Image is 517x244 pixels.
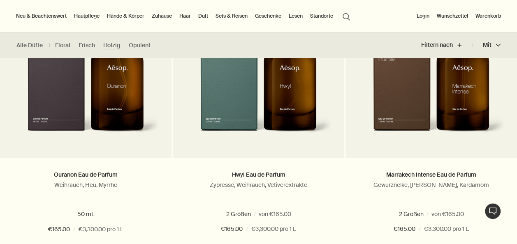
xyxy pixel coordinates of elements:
[14,11,68,21] button: Neu & Beachtenswert
[232,171,285,178] a: Hwyl Eau de Parfum
[55,41,70,49] a: Floral
[185,2,332,145] img: Hwyl Eau de Parfum in amber glass bottle with outer carton
[424,224,469,234] span: €3,300.00 pro 1 L
[54,171,118,178] a: Ouranon Eau de Parfum
[178,11,192,21] a: Haar
[394,224,415,234] span: €165.00
[129,41,151,49] a: Opulent
[474,11,503,21] button: Warenkorb
[435,11,470,21] a: Wunschzettel
[221,224,243,234] span: €165.00
[12,181,159,189] p: Weihrauch, Heu, Myrrhe
[105,11,146,21] a: Hände & Körper
[404,210,425,218] span: 50 mL
[246,224,248,234] span: /
[358,181,505,189] p: Gewürznelke, [PERSON_NAME], Kardamom
[79,41,95,49] a: Frisch
[231,210,253,218] span: 50 mL
[473,35,501,55] button: Mit
[48,225,70,235] span: €165.00
[73,225,75,235] span: /
[197,11,210,21] a: Duft
[268,210,292,218] span: 100 mL
[339,8,354,24] button: Menüpunkt "Suche" öffnen
[150,11,174,21] a: Zuhause
[485,203,501,219] button: Live-Support Chat
[253,11,283,21] a: Geschenke
[419,224,421,234] span: /
[16,41,43,49] a: Alle Düfte
[185,181,332,189] p: Zypresse, Weihrauch, Vetiverextrakte
[358,2,505,145] img: Marrakech Intense Eau de Parfum in amber glass bottle with outer carton
[421,35,473,55] button: Filtern nach
[12,2,159,145] img: Eine bernsteinfarbene Flasche des Ouranon Eau de Parfum neben der Verpackung.
[72,11,101,21] a: Hautpflege
[79,225,123,235] span: €3,300.00 pro 1 L
[441,210,464,218] span: 100 mL
[308,11,335,21] button: Standorte
[103,41,121,49] a: Holzig
[287,11,304,21] a: Lesen
[415,11,431,21] button: Login
[251,224,296,234] span: €3,300.00 pro 1 L
[386,171,476,178] a: Marrakech Intense Eau de Parfum
[214,11,249,21] a: Sets & Reisen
